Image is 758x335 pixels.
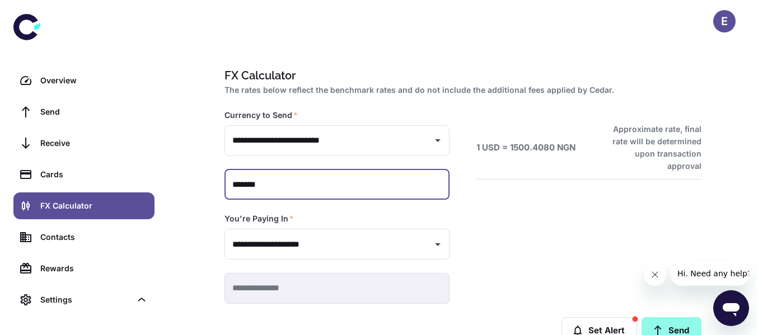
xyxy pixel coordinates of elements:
[13,255,155,282] a: Rewards
[13,130,155,157] a: Receive
[7,8,81,17] span: Hi. Need any help?
[13,224,155,251] a: Contacts
[40,168,148,181] div: Cards
[13,98,155,125] a: Send
[13,161,155,188] a: Cards
[40,294,131,306] div: Settings
[13,67,155,94] a: Overview
[40,262,148,275] div: Rewards
[40,74,148,87] div: Overview
[13,192,155,219] a: FX Calculator
[476,141,575,154] h6: 1 USD = 1500.4080 NGN
[40,231,148,243] div: Contacts
[13,286,155,313] div: Settings
[224,213,294,224] label: You're Paying In
[644,263,666,286] iframe: Close message
[713,10,736,32] button: E
[40,200,148,212] div: FX Calculator
[671,261,749,286] iframe: Message from company
[40,137,148,149] div: Receive
[430,133,446,148] button: Open
[224,67,697,84] h1: FX Calculator
[430,237,446,252] button: Open
[224,110,298,121] label: Currency to Send
[40,106,148,118] div: Send
[600,123,701,172] h6: Approximate rate, final rate will be determined upon transaction approval
[713,290,749,326] iframe: Button to launch messaging window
